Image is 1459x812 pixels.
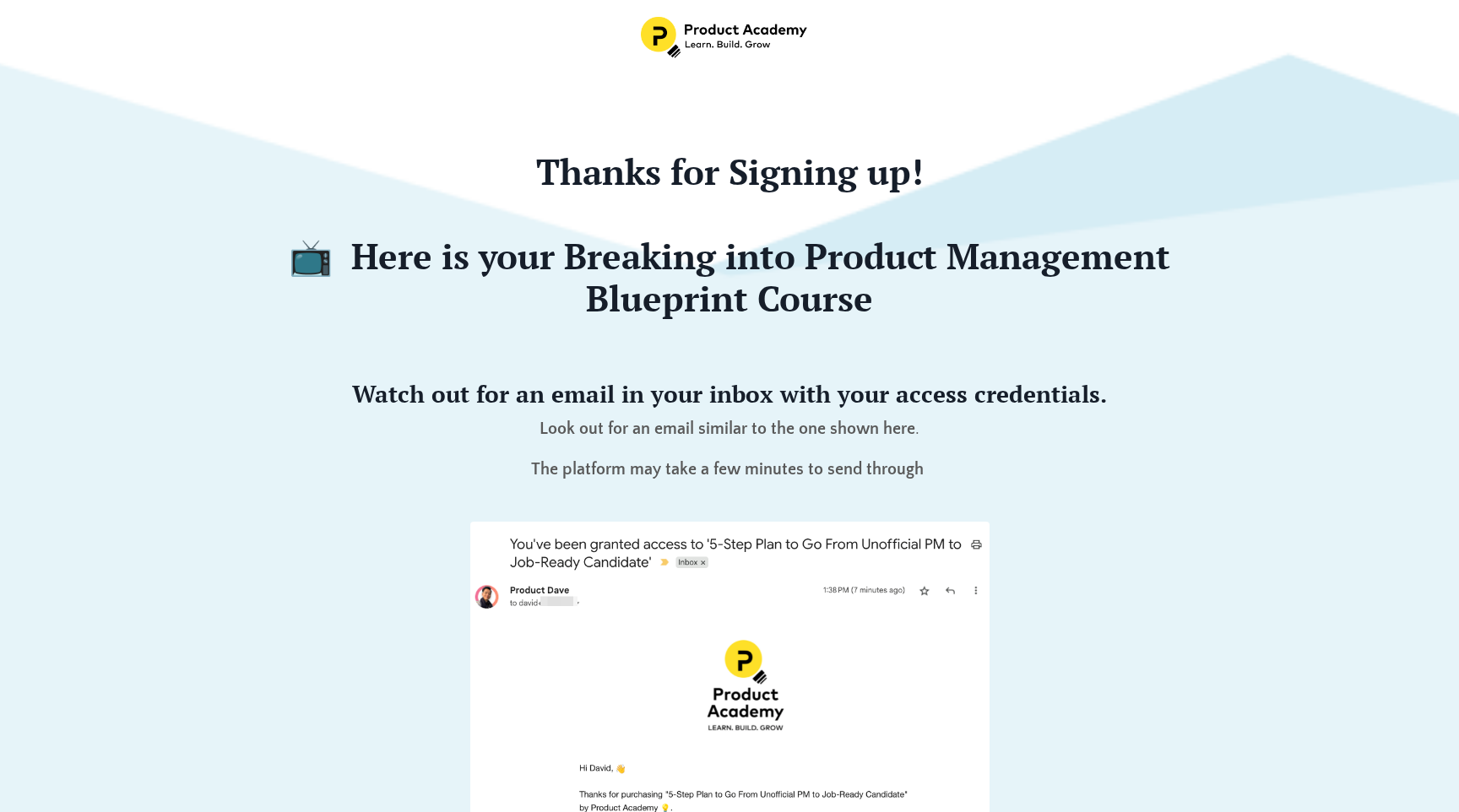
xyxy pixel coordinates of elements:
p: . [243,415,1217,442]
strong: Look out for an email similar to the one shown here [540,420,915,438]
strong: The platform may take a few minutes to send through [531,460,924,479]
h2: Thanks for Signing up! [289,150,1171,192]
h2: 📺 Here is your Breaking into Product Management Blueprint Course [289,235,1171,320]
img: Header Logo [641,17,810,58]
strong: Watch out for an email in your inbox with your access credentials. [352,378,1107,409]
